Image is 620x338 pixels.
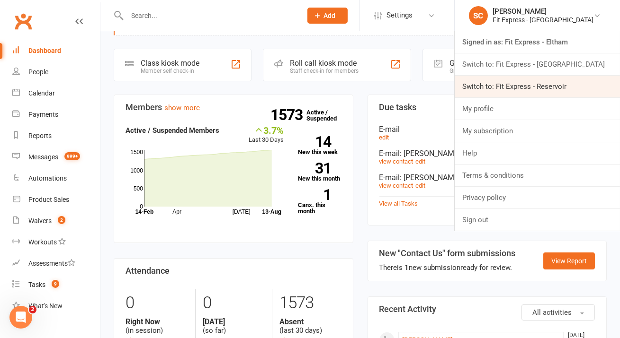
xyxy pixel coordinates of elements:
div: People [28,68,48,76]
div: Reports [28,132,52,139]
span: Settings [386,5,413,26]
a: What's New [12,295,100,317]
a: Signed in as: Fit Express - Eltham [455,31,620,53]
div: E-mail [379,125,595,134]
strong: Absent [279,317,341,326]
a: Automations [12,168,100,189]
div: Roll call kiosk mode [290,59,359,68]
a: Product Sales [12,189,100,210]
a: view contact [379,158,413,165]
strong: 1 [298,188,331,202]
span: 9 [52,280,59,288]
div: 0 [126,289,188,317]
a: 1Canx. this month [298,189,341,214]
strong: [DATE] [203,317,265,326]
a: edit [416,182,426,189]
div: There is new submission ready for review. [379,262,516,273]
div: Payments [28,111,58,118]
a: Messages 999+ [12,147,100,168]
a: View all Tasks [379,200,418,207]
a: Waivers 2 [12,210,100,232]
a: Switch to: Fit Express - Reservoir [455,76,620,97]
a: show more [164,104,200,112]
div: Messages [28,153,58,161]
a: Switch to: Fit Express - [GEOGRAPHIC_DATA] [455,53,620,75]
div: Fit Express - [GEOGRAPHIC_DATA] [493,16,593,24]
a: Clubworx [11,9,35,33]
a: Payments [12,104,100,125]
span: : [PERSON_NAME] [400,173,461,182]
strong: 1573 [271,108,307,122]
a: Privacy policy [455,187,620,208]
button: Add [307,8,348,24]
input: Search... [124,9,295,22]
div: (so far) [203,317,265,335]
div: Great for the front desk [449,68,555,74]
a: People [12,61,100,83]
div: What's New [28,302,63,310]
div: Calendar [28,89,55,97]
h3: New "Contact Us" form submissions [379,249,516,258]
span: 2 [29,306,36,313]
div: Class kiosk mode [141,59,199,68]
strong: 1 [405,263,409,272]
h3: Attendance [126,266,341,276]
button: All activities [521,304,595,321]
div: Staff check-in for members [290,68,359,74]
a: edit [416,158,426,165]
a: Help [455,142,620,164]
a: Reports [12,125,100,147]
div: (last 30 days) [279,317,341,335]
div: 1573 [279,289,341,317]
a: Tasks 9 [12,274,100,295]
div: Tasks [28,281,45,288]
div: 3.7% [249,125,284,135]
strong: 14 [298,135,331,149]
span: Add [324,12,336,19]
h3: Recent Activity [379,304,595,314]
span: 2 [58,216,65,224]
div: General attendance kiosk mode [449,59,555,68]
div: Automations [28,174,67,182]
a: 14New this week [298,136,341,155]
div: Member self check-in [141,68,199,74]
a: My subscription [455,120,620,142]
a: View Report [543,252,595,269]
a: 1573Active / Suspended [307,102,349,129]
div: Last 30 Days [249,125,284,145]
span: 999+ [64,152,80,160]
div: [PERSON_NAME] [493,7,593,16]
a: My profile [455,98,620,120]
a: Workouts [12,232,100,253]
strong: Right Now [126,317,188,326]
span: : [PERSON_NAME] [400,149,461,158]
strong: 31 [298,161,331,175]
div: Workouts [28,238,57,246]
div: E-mail [379,173,595,182]
iframe: Intercom live chat [9,306,32,329]
div: E-mail [379,149,595,158]
h3: Members [126,103,341,112]
a: Sign out [455,209,620,231]
a: Assessments [12,253,100,274]
div: Dashboard [28,47,61,54]
a: view contact [379,182,413,189]
a: 31New this month [298,163,341,182]
strong: Active / Suspended Members [126,126,219,135]
a: edit [379,134,389,141]
h3: Due tasks [379,103,595,112]
div: Waivers [28,217,52,225]
a: Terms & conditions [455,165,620,186]
a: Dashboard [12,40,100,61]
div: SC [469,6,488,25]
div: 0 [203,289,265,317]
div: Assessments [28,260,75,267]
div: (in session) [126,317,188,335]
span: All activities [532,308,572,317]
a: Calendar [12,83,100,104]
div: Product Sales [28,196,69,203]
